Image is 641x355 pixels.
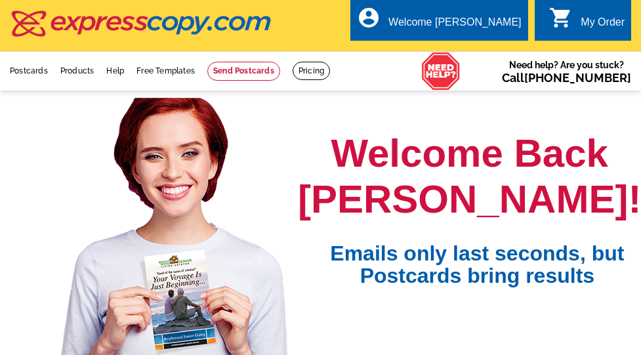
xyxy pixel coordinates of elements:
a: Products [60,66,94,75]
a: Postcards [10,66,48,75]
i: shopping_cart [549,6,573,30]
span: Need help? Are you stuck? [502,58,631,85]
a: [PHONE_NUMBER] [524,71,631,85]
span: Emails only last seconds, but Postcards bring results [313,222,641,287]
div: My Order [581,16,625,35]
a: shopping_cart My Order [549,14,625,31]
span: Call [502,71,631,85]
h1: Welcome Back [PERSON_NAME]! [298,131,641,222]
i: account_circle [357,6,381,30]
img: help [421,52,461,91]
a: Help [106,66,124,75]
a: Free Templates [136,66,195,75]
div: Welcome [PERSON_NAME] [388,16,521,35]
